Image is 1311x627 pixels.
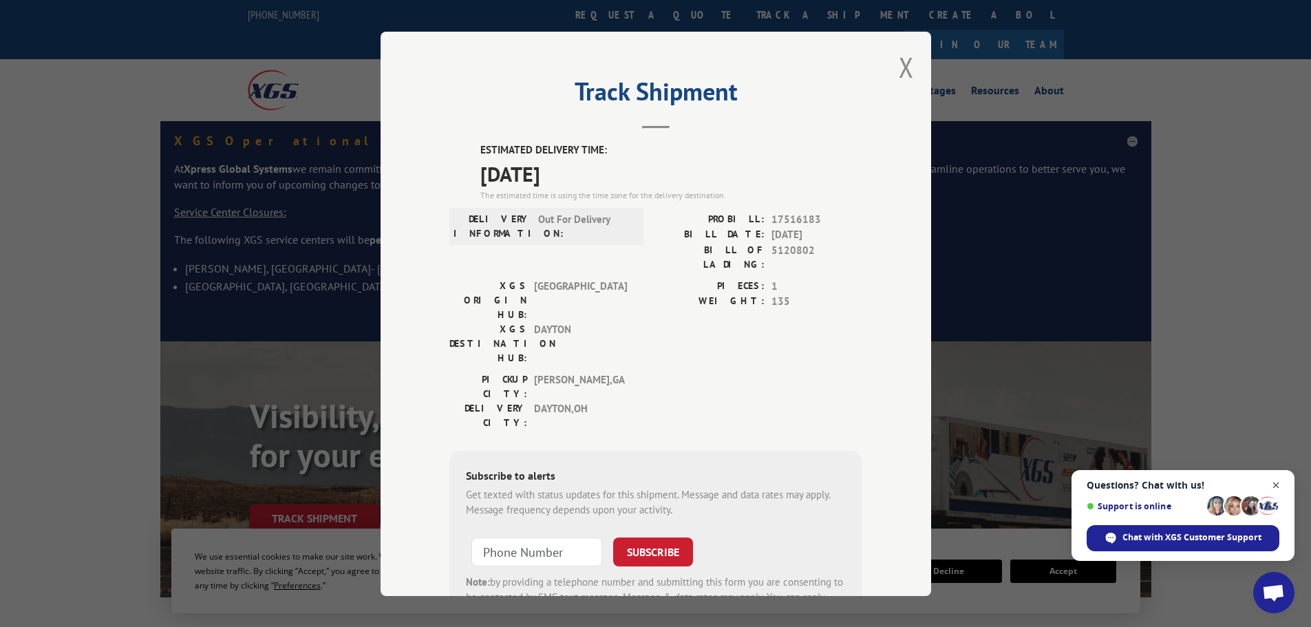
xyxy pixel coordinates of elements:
[449,82,862,108] h2: Track Shipment
[466,575,490,588] strong: Note:
[449,321,527,365] label: XGS DESTINATION HUB:
[1087,480,1279,491] span: Questions? Chat with us!
[466,467,846,487] div: Subscribe to alerts
[1087,501,1202,511] span: Support is online
[771,278,862,294] span: 1
[449,372,527,401] label: PICKUP CITY:
[480,189,862,201] div: The estimated time is using the time zone for the delivery destination.
[899,49,914,85] button: Close modal
[1087,525,1279,551] span: Chat with XGS Customer Support
[449,278,527,321] label: XGS ORIGIN HUB:
[1253,572,1294,613] a: Open chat
[534,278,627,321] span: [GEOGRAPHIC_DATA]
[656,242,765,271] label: BILL OF LADING:
[771,294,862,310] span: 135
[656,294,765,310] label: WEIGHT:
[771,227,862,243] span: [DATE]
[1122,531,1261,544] span: Chat with XGS Customer Support
[471,537,602,566] input: Phone Number
[454,211,531,240] label: DELIVERY INFORMATION:
[480,142,862,158] label: ESTIMATED DELIVERY TIME:
[656,227,765,243] label: BILL DATE:
[613,537,693,566] button: SUBSCRIBE
[656,278,765,294] label: PIECES:
[534,321,627,365] span: DAYTON
[771,211,862,227] span: 17516183
[656,211,765,227] label: PROBILL:
[534,372,627,401] span: [PERSON_NAME] , GA
[466,574,846,621] div: by providing a telephone number and submitting this form you are consenting to be contacted by SM...
[771,242,862,271] span: 5120802
[534,401,627,429] span: DAYTON , OH
[449,401,527,429] label: DELIVERY CITY:
[466,487,846,518] div: Get texted with status updates for this shipment. Message and data rates may apply. Message frequ...
[480,158,862,189] span: [DATE]
[538,211,631,240] span: Out For Delivery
